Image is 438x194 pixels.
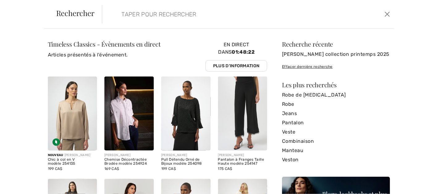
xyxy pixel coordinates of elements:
span: Timeless Classics - Évènements en direct [48,40,161,48]
a: Manteau [282,146,390,155]
a: Plus d'information [205,60,267,72]
div: En direct dans [205,41,267,72]
img: Tissu écologique [53,138,60,146]
div: Les plus recherchés [282,82,390,88]
a: Pantalon [282,118,390,127]
span: 199 CA$ [161,167,176,171]
div: [PERSON_NAME] [161,153,211,158]
div: Chemise Décontractée Brodée modèle 254924 [104,158,154,166]
p: Articles présentés à l'événement. [48,51,161,59]
img: Chemise Décontractée Brodée modèle 254924. White [104,76,154,151]
img: Chic à col en V modèle 254135. Fawn [48,76,97,151]
a: Veste [282,127,390,137]
div: [PERSON_NAME] [48,153,97,158]
div: Pantalon à Franges Taille Haute modèle 254147 [218,158,267,166]
a: Robe [282,100,390,109]
span: 175 CA$ [218,167,232,171]
img: Pull Détendu Orné de Bijoux modèle 254098. Black [161,76,211,151]
span: 01:48:22 [232,49,255,55]
a: [PERSON_NAME] collection printemps 2025 [282,50,390,59]
div: [PERSON_NAME] [218,153,267,158]
span: Rechercher [56,9,95,17]
button: Ferme [383,9,392,19]
div: Pull Détendu Orné de Bijoux modèle 254098 [161,158,211,166]
input: TAPER POUR RECHERCHER [117,5,316,23]
img: Pantalon à Franges Taille Haute modèle 254147. Black [218,76,267,151]
span: 199 CA$ [48,167,62,171]
span: Chat [14,4,26,10]
a: Combinaison [282,137,390,146]
a: Veston [282,155,390,164]
a: Robe de [MEDICAL_DATA] [282,90,390,100]
div: Recherche récente [282,41,390,47]
a: Jeans [282,109,390,118]
div: Effacer dernière recherche [282,64,390,69]
div: Chic à col en V modèle 254135 [48,158,97,166]
span: Nouveau [48,153,63,157]
span: 169 CA$ [104,167,119,171]
div: [PERSON_NAME] [104,153,154,158]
